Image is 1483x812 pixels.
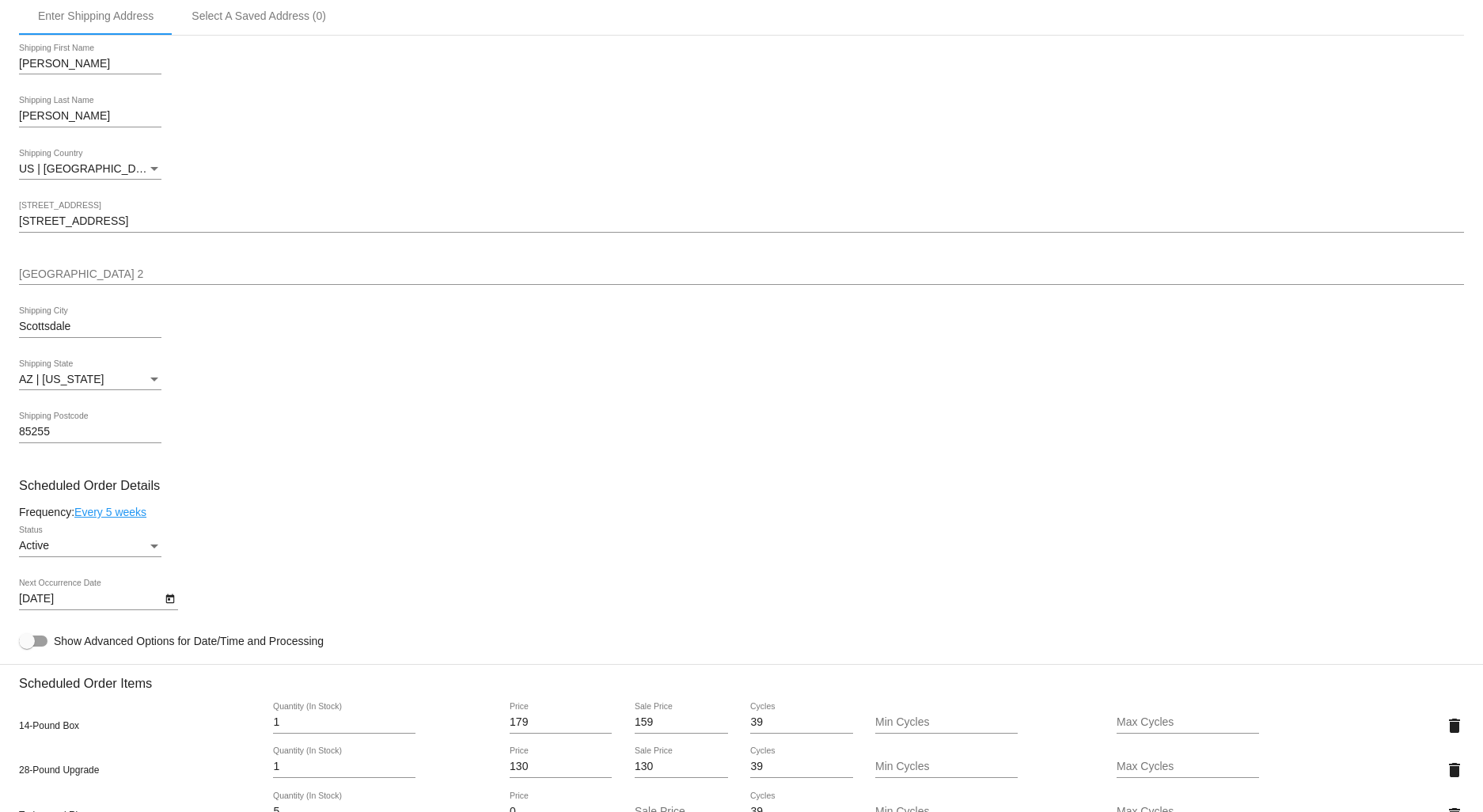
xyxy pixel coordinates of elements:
[161,590,178,606] button: Open calendar
[19,593,161,605] input: Next Occurrence Date
[19,539,49,552] span: Active
[273,761,415,773] input: Quantity (In Stock)
[510,761,612,773] input: Price
[54,633,324,649] span: Show Advanced Options for Date/Time and Processing
[875,716,1018,729] input: Min Cycles
[19,664,1464,691] h3: Scheduled Order Items
[192,9,326,22] div: Select A Saved Address (0)
[510,716,612,729] input: Price
[750,761,852,773] input: Cycles
[1117,716,1259,729] input: Max Cycles
[19,268,1464,281] input: Shipping Street 2
[19,162,159,175] span: US | [GEOGRAPHIC_DATA]
[1117,761,1259,773] input: Max Cycles
[273,716,415,729] input: Quantity (In Stock)
[38,9,154,22] div: Enter Shipping Address
[19,478,1464,493] h3: Scheduled Order Details
[875,761,1018,773] input: Min Cycles
[19,426,161,438] input: Shipping Postcode
[1445,716,1464,735] mat-icon: delete
[19,540,161,552] mat-select: Status
[19,321,161,333] input: Shipping City
[74,506,146,518] a: Every 5 weeks
[19,215,1464,228] input: Shipping Street 1
[19,110,161,123] input: Shipping Last Name
[19,506,1464,518] div: Frequency:
[19,374,161,386] mat-select: Shipping State
[19,163,161,176] mat-select: Shipping Country
[1445,761,1464,780] mat-icon: delete
[19,58,161,70] input: Shipping First Name
[635,761,728,773] input: Sale Price
[19,765,99,776] span: 28-Pound Upgrade
[19,373,104,385] span: AZ | [US_STATE]
[635,716,728,729] input: Sale Price
[19,720,79,731] span: 14-Pound Box
[750,716,852,729] input: Cycles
